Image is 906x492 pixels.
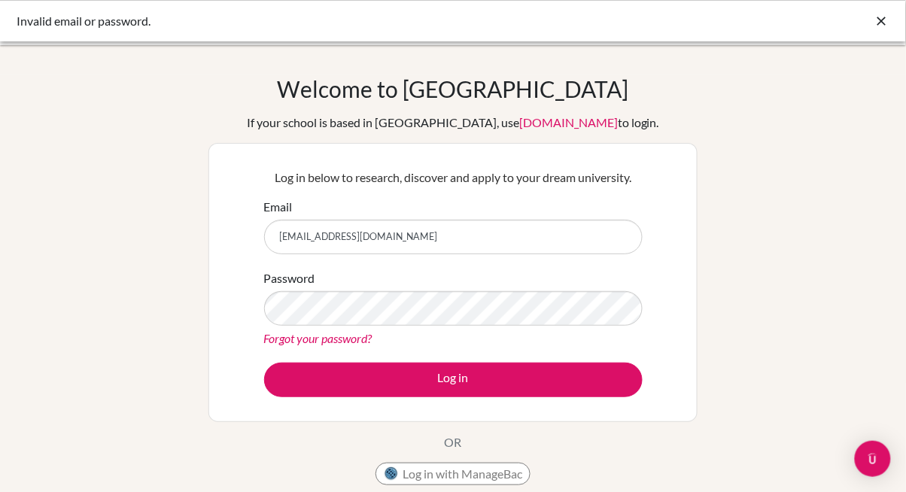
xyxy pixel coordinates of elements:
[264,198,293,216] label: Email
[264,269,315,287] label: Password
[375,463,531,485] button: Log in with ManageBac
[264,331,372,345] a: Forgot your password?
[264,363,643,397] button: Log in
[519,115,618,129] a: [DOMAIN_NAME]
[17,12,664,30] div: Invalid email or password.
[247,114,659,132] div: If your school is based in [GEOGRAPHIC_DATA], use to login.
[278,75,629,102] h1: Welcome to [GEOGRAPHIC_DATA]
[855,441,891,477] div: Open Intercom Messenger
[445,433,462,451] p: OR
[264,169,643,187] p: Log in below to research, discover and apply to your dream university.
